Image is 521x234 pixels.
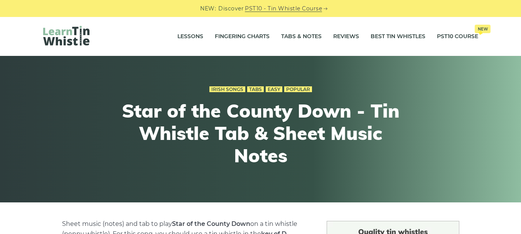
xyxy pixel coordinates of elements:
a: Tabs [247,86,264,93]
a: Tabs & Notes [281,27,322,46]
strong: Star of the County Down [172,220,250,227]
a: Easy [266,86,282,93]
a: Fingering Charts [215,27,270,46]
a: Popular [284,86,312,93]
a: Lessons [177,27,203,46]
a: PST10 CourseNew [437,27,478,46]
span: New [475,25,491,33]
a: Irish Songs [209,86,245,93]
img: LearnTinWhistle.com [43,26,89,45]
a: Best Tin Whistles [371,27,425,46]
a: Reviews [333,27,359,46]
h1: Star of the County Down - Tin Whistle Tab & Sheet Music Notes [119,100,403,167]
